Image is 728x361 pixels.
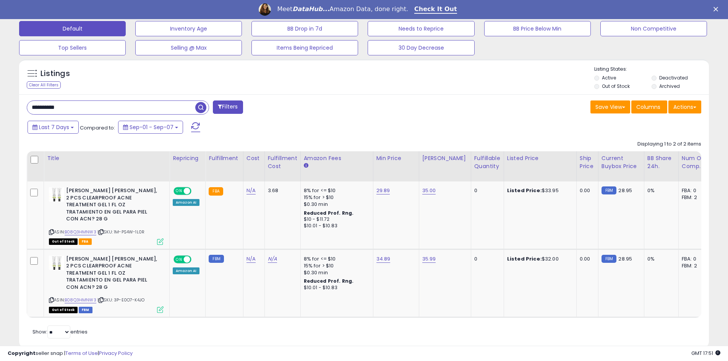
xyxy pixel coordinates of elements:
[580,154,595,170] div: Ship Price
[304,162,308,169] small: Amazon Fees.
[49,307,78,313] span: All listings that are currently out of stock and unavailable for purchase on Amazon
[66,256,159,293] b: [PERSON_NAME] [PERSON_NAME], 2 PCS CLEARPROOF ACNE TREATMENT GEL 1 FL OZ TRATAMIENTO EN GEL PARA ...
[118,121,183,134] button: Sep-01 - Sep-07
[304,194,367,201] div: 15% for > $10
[304,262,367,269] div: 15% for > $10
[65,229,96,235] a: B08Q3HMNW3
[304,216,367,223] div: $10 - $11.72
[49,256,64,270] img: 41dTr4FtK3L._SL40_.jpg
[602,74,616,81] label: Active
[602,83,630,89] label: Out of Stock
[19,40,126,55] button: Top Sellers
[368,40,474,55] button: 30 Day Decrease
[507,154,573,162] div: Listed Price
[79,307,92,313] span: FBM
[173,267,199,274] div: Amazon AI
[97,297,144,303] span: | SKU: 3P-E0O7-K4JO
[304,269,367,276] div: $0.30 min
[49,187,64,202] img: 41dTr4FtK3L._SL40_.jpg
[376,154,416,162] div: Min Price
[277,5,408,13] div: Meet Amazon Data, done right.
[292,5,329,13] i: DataHub...
[174,256,184,262] span: ON
[304,201,367,208] div: $0.30 min
[19,21,126,36] button: Default
[259,3,271,16] img: Profile image for Georgie
[368,21,474,36] button: Needs to Reprice
[507,187,571,194] div: $33.95
[304,210,354,216] b: Reduced Prof. Rng.
[8,350,36,357] strong: Copyright
[682,154,710,170] div: Num of Comp.
[28,121,79,134] button: Last 7 Days
[47,154,166,162] div: Title
[268,255,277,263] a: N/A
[8,350,133,357] div: seller snap | |
[602,154,641,170] div: Current Buybox Price
[682,194,707,201] div: FBM: 2
[135,40,242,55] button: Selling @ Max
[304,256,367,262] div: 8% for <= $10
[80,124,115,131] span: Compared to:
[637,141,701,148] div: Displaying 1 to 2 of 2 items
[602,255,616,263] small: FBM
[304,187,367,194] div: 8% for <= $10
[580,187,592,194] div: 0.00
[474,256,498,262] div: 0
[376,255,391,263] a: 34.89
[682,262,707,269] div: FBM: 2
[268,154,297,170] div: Fulfillment Cost
[507,256,571,262] div: $32.00
[190,256,203,262] span: OFF
[580,256,592,262] div: 0.00
[659,74,688,81] label: Deactivated
[668,100,701,113] button: Actions
[304,285,367,291] div: $10.01 - $10.83
[414,5,457,14] a: Check It Out
[636,103,660,111] span: Columns
[647,187,673,194] div: 0%
[659,83,680,89] label: Archived
[39,123,69,131] span: Last 7 Days
[594,66,709,73] p: Listing States:
[209,154,240,162] div: Fulfillment
[49,187,164,244] div: ASIN:
[474,154,501,170] div: Fulfillable Quantity
[49,238,78,245] span: All listings that are currently out of stock and unavailable for purchase on Amazon
[631,100,667,113] button: Columns
[65,350,98,357] a: Terms of Use
[97,229,144,235] span: | SKU: 1M-PS4W-1L0R
[713,7,721,11] div: Close
[422,255,436,263] a: 35.99
[173,199,199,206] div: Amazon AI
[173,154,202,162] div: Repricing
[251,40,358,55] button: Items Being Repriced
[41,68,70,79] h5: Listings
[246,187,256,194] a: N/A
[209,187,223,196] small: FBA
[600,21,707,36] button: Non Competitive
[32,328,88,335] span: Show: entries
[304,223,367,229] div: $10.01 - $10.83
[304,278,354,284] b: Reduced Prof. Rng.
[213,100,243,114] button: Filters
[682,256,707,262] div: FBA: 0
[130,123,173,131] span: Sep-01 - Sep-07
[474,187,498,194] div: 0
[268,187,295,194] div: 3.68
[422,154,468,162] div: [PERSON_NAME]
[682,187,707,194] div: FBA: 0
[647,154,675,170] div: BB Share 24h.
[190,188,203,194] span: OFF
[246,154,261,162] div: Cost
[647,256,673,262] div: 0%
[618,187,632,194] span: 28.95
[484,21,591,36] button: BB Price Below Min
[422,187,436,194] a: 35.00
[251,21,358,36] button: BB Drop in 7d
[99,350,133,357] a: Privacy Policy
[49,256,164,312] div: ASIN:
[507,187,542,194] b: Listed Price:
[376,187,390,194] a: 29.89
[602,186,616,194] small: FBM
